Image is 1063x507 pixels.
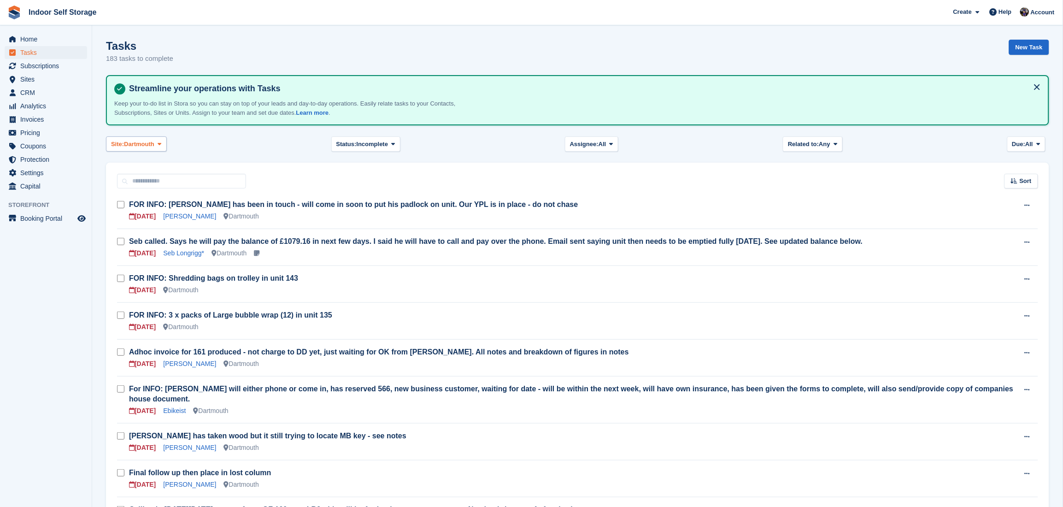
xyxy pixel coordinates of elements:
[163,360,216,367] a: [PERSON_NAME]
[106,53,173,64] p: 183 tasks to complete
[129,285,156,295] div: [DATE]
[20,33,76,46] span: Home
[20,59,76,72] span: Subscriptions
[129,359,156,369] div: [DATE]
[20,180,76,193] span: Capital
[224,480,259,489] div: Dartmouth
[8,200,92,210] span: Storefront
[125,83,1041,94] h4: Streamline your operations with Tasks
[20,113,76,126] span: Invoices
[565,136,619,152] button: Assignee: All
[106,136,167,152] button: Site: Dartmouth
[129,406,156,416] div: [DATE]
[224,212,259,221] div: Dartmouth
[25,5,100,20] a: Indoor Self Storage
[211,248,247,258] div: Dartmouth
[1012,140,1026,149] span: Due:
[20,100,76,112] span: Analytics
[5,33,87,46] a: menu
[129,480,156,489] div: [DATE]
[20,126,76,139] span: Pricing
[1009,40,1049,55] a: New Task
[5,100,87,112] a: menu
[124,140,154,149] span: Dartmouth
[129,212,156,221] div: [DATE]
[224,359,259,369] div: Dartmouth
[20,166,76,179] span: Settings
[20,212,76,225] span: Booking Portal
[819,140,830,149] span: Any
[129,348,629,356] a: Adhoc invoice for 161 produced - not charge to DD yet, just waiting for OK from [PERSON_NAME]. Al...
[20,46,76,59] span: Tasks
[193,406,228,416] div: Dartmouth
[163,481,216,488] a: [PERSON_NAME]
[5,73,87,86] a: menu
[163,444,216,451] a: [PERSON_NAME]
[5,86,87,99] a: menu
[953,7,972,17] span: Create
[5,180,87,193] a: menu
[1020,7,1029,17] img: Sandra Pomeroy
[331,136,400,152] button: Status: Incomplete
[570,140,599,149] span: Assignee:
[129,322,156,332] div: [DATE]
[20,86,76,99] span: CRM
[129,443,156,453] div: [DATE]
[224,443,259,453] div: Dartmouth
[357,140,388,149] span: Incomplete
[5,59,87,72] a: menu
[7,6,21,19] img: stora-icon-8386f47178a22dfd0bd8f6a31ec36ba5ce8667c1dd55bd0f319d3a0aa187defe.svg
[1007,136,1045,152] button: Due: All
[163,285,198,295] div: Dartmouth
[129,385,1014,403] a: For INFO: [PERSON_NAME] will either phone or come in, has reserved 566, new business customer, wa...
[129,432,406,440] a: [PERSON_NAME] has taken wood but it still trying to locate MB key - see notes
[5,212,87,225] a: menu
[111,140,124,149] span: Site:
[5,153,87,166] a: menu
[5,113,87,126] a: menu
[163,212,216,220] a: [PERSON_NAME]
[5,46,87,59] a: menu
[20,140,76,153] span: Coupons
[999,7,1012,17] span: Help
[106,40,173,52] h1: Tasks
[783,136,842,152] button: Related to: Any
[129,274,298,282] a: FOR INFO: Shredding bags on trolley in unit 143
[5,126,87,139] a: menu
[129,248,156,258] div: [DATE]
[296,109,329,116] a: Learn more
[5,140,87,153] a: menu
[163,322,198,332] div: Dartmouth
[5,166,87,179] a: menu
[129,311,332,319] a: FOR INFO: 3 x packs of Large bubble wrap (12) in unit 135
[1031,8,1055,17] span: Account
[599,140,606,149] span: All
[1020,177,1032,186] span: Sort
[129,237,863,245] a: Seb called. Says he will pay the balance of £1079.16 in next few days. I said he will have to cal...
[163,407,186,414] a: Ebikeist
[20,153,76,166] span: Protection
[129,469,271,477] a: Final follow up then place in lost column
[788,140,819,149] span: Related to:
[20,73,76,86] span: Sites
[114,99,460,117] p: Keep your to-do list in Stora so you can stay on top of your leads and day-to-day operations. Eas...
[76,213,87,224] a: Preview store
[129,200,578,208] a: FOR INFO: [PERSON_NAME] has been in touch - will come in soon to put his padlock on unit. Our YPL...
[1026,140,1034,149] span: All
[336,140,357,149] span: Status:
[163,249,204,257] a: Seb Longrigg*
